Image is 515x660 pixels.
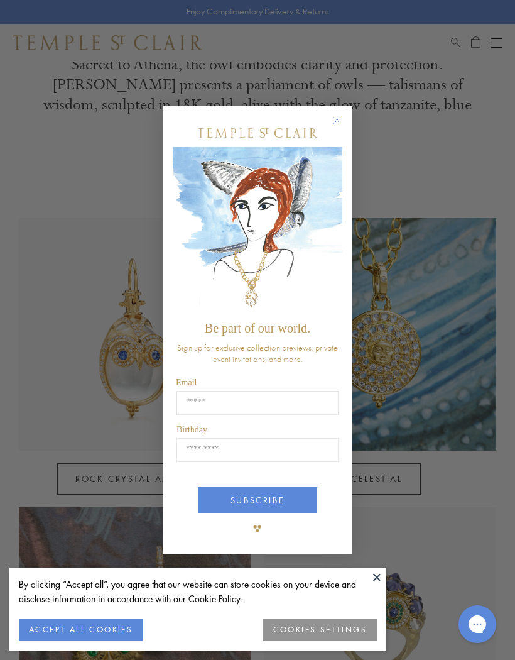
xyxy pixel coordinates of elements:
[245,516,270,541] img: TSC
[263,619,377,641] button: COOKIES SETTINGS
[176,391,339,415] input: Email
[198,128,317,138] img: Temple St. Clair
[19,619,143,641] button: ACCEPT ALL COOKIES
[19,577,377,606] div: By clicking “Accept all”, you agree that our website can store cookies on your device and disclos...
[177,342,338,365] span: Sign up for exclusive collection previews, private event invitations, and more.
[173,147,342,315] img: c4a9eb12-d91a-4d4a-8ee0-386386f4f338.jpeg
[198,487,317,513] button: SUBSCRIBE
[452,601,502,647] iframe: Gorgias live chat messenger
[176,378,197,387] span: Email
[335,119,351,135] button: Close dialog
[176,425,207,434] span: Birthday
[205,321,310,335] span: Be part of our world.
